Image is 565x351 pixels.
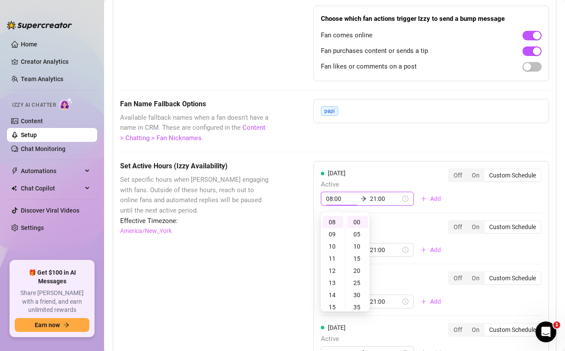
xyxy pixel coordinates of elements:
div: 09 [323,228,343,240]
span: Set specific hours when [PERSON_NAME] engaging with fans. Outside of these hours, reach out to on... [120,175,270,216]
span: Effective Timezone: [120,216,270,226]
span: [DATE] [328,170,346,177]
div: segmented control [448,271,542,285]
button: Earn nowarrow-right [15,318,89,332]
div: Off [449,169,467,181]
a: Chat Monitoring [21,145,65,152]
span: 1 [553,321,560,328]
div: 20 [347,265,368,277]
div: 10 [323,240,343,253]
div: 35 [347,301,368,313]
div: 05 [347,228,368,240]
button: Add [414,192,448,206]
span: Share [PERSON_NAME] with a friend, and earn unlimited rewards [15,289,89,315]
span: thunderbolt [11,167,18,174]
div: 08 [323,216,343,228]
div: On [467,221,484,233]
span: plus [421,247,427,253]
span: arrow-right [360,196,366,202]
span: Fan purchases content or sends a tip [321,46,428,56]
strong: Choose which fan actions trigger Izzy to send a bump message [321,15,505,23]
span: Available fallback names when a fan doesn't have a name in CRM. These are configured in the . [120,113,270,144]
span: Active [321,282,448,293]
div: On [467,324,484,336]
div: 15 [347,253,368,265]
div: 14 [323,289,343,301]
span: plus [421,299,427,305]
div: 11 [323,253,343,265]
span: Add [430,195,441,202]
div: segmented control [448,168,542,182]
div: segmented control [448,220,542,234]
span: 🎁 Get $100 in AI Messages [15,269,89,285]
span: plus [421,196,427,202]
a: Settings [21,224,44,231]
span: arrow-right [63,322,69,328]
img: logo-BBDzfeDw.svg [7,21,72,30]
div: Custom Schedule [484,324,541,336]
div: Off [449,272,467,284]
div: On [467,272,484,284]
a: Creator Analytics [21,55,90,69]
button: Add [414,243,448,257]
h5: Fan Name Fallback Options [120,99,270,109]
span: Active [321,180,448,190]
img: Chat Copilot [11,185,17,191]
input: Start time [326,194,357,203]
img: AI Chatter [59,98,73,110]
div: 00 [347,216,368,228]
a: Content [21,118,43,125]
input: End time [370,194,401,203]
input: End time [370,245,401,255]
div: 25 [347,277,368,289]
div: Off [449,221,467,233]
span: papi [321,106,338,116]
span: [DATE] [328,324,346,331]
span: Active [321,231,448,242]
span: Earn now [35,321,60,328]
span: Chat Copilot [21,181,82,195]
div: 13 [323,277,343,289]
input: End time [370,297,401,306]
span: Automations [21,164,82,178]
span: Add [430,298,441,305]
a: Team Analytics [21,75,63,82]
div: Custom Schedule [484,169,541,181]
span: Fan likes or comments on a post [321,62,417,72]
button: Add [414,295,448,308]
span: Active [321,334,448,344]
div: 30 [347,289,368,301]
iframe: Intercom live chat [536,321,556,342]
div: Off [449,324,467,336]
div: Custom Schedule [484,272,541,284]
div: segmented control [448,323,542,337]
div: 12 [323,265,343,277]
a: Discover Viral Videos [21,207,79,214]
div: 10 [347,240,368,253]
a: America/New_York [120,226,172,236]
span: Add [430,246,441,253]
div: 15 [323,301,343,313]
a: Setup [21,131,37,138]
span: Izzy AI Chatter [12,101,56,109]
a: Home [21,41,37,48]
a: Content > Chatting > Fan Nicknames [120,124,265,142]
h5: Set Active Hours (Izzy Availability) [120,161,270,171]
div: Custom Schedule [484,221,541,233]
div: On [467,169,484,181]
span: Fan comes online [321,30,372,41]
